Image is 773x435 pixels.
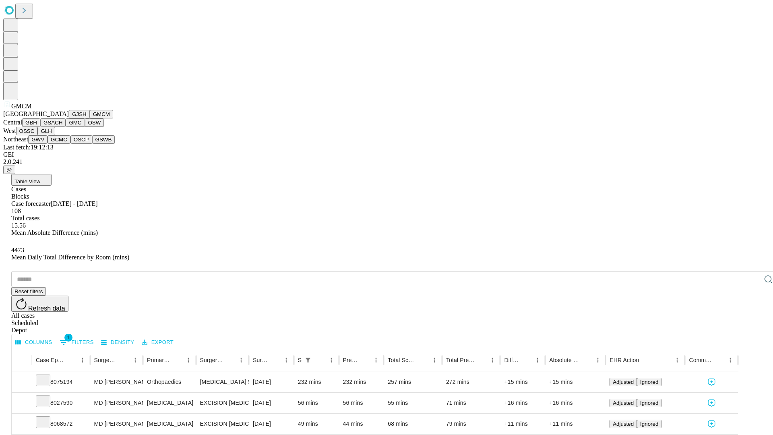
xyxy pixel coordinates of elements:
button: Menu [370,354,382,366]
span: Total cases [11,215,39,222]
div: 232 mins [343,372,380,392]
span: Mean Daily Total Difference by Room (mins) [11,254,129,261]
button: Adjusted [610,420,637,428]
div: 79 mins [446,414,496,434]
button: Ignored [637,378,661,386]
button: Sort [418,354,429,366]
div: 232 mins [298,372,335,392]
div: 71 mins [446,393,496,413]
div: Case Epic Id [36,357,65,363]
div: +15 mins [504,372,541,392]
button: Expand [16,375,28,389]
button: Sort [521,354,532,366]
button: Density [99,336,136,349]
span: Mean Absolute Difference (mins) [11,229,98,236]
div: +15 mins [549,372,601,392]
div: Surgery Name [200,357,223,363]
button: GJSH [69,110,90,118]
div: [MEDICAL_DATA] [147,414,192,434]
button: Menu [487,354,498,366]
div: [MEDICAL_DATA] SKIN [MEDICAL_DATA] MUSCLE AND BONE [200,372,245,392]
button: @ [3,166,15,174]
button: Menu [532,354,543,366]
button: Expand [16,396,28,410]
button: Menu [183,354,194,366]
button: Show filters [302,354,314,366]
div: 55 mins [388,393,438,413]
button: GLH [37,127,55,135]
div: GEI [3,151,770,158]
button: Sort [118,354,130,366]
div: Primary Service [147,357,170,363]
span: Northeast [3,136,28,143]
button: Sort [359,354,370,366]
span: 1 [64,333,72,342]
button: Adjusted [610,399,637,407]
span: @ [6,167,12,173]
div: 8075194 [36,372,86,392]
div: Absolute Difference [549,357,580,363]
button: Sort [224,354,236,366]
div: 272 mins [446,372,496,392]
span: Reset filters [14,288,43,294]
button: Menu [130,354,141,366]
button: Refresh data [11,296,68,312]
button: Ignored [637,420,661,428]
div: +16 mins [549,393,601,413]
span: Case forecaster [11,200,51,207]
button: Sort [269,354,281,366]
button: Adjusted [610,378,637,386]
div: [MEDICAL_DATA] [147,393,192,413]
div: Surgeon Name [94,357,118,363]
button: Menu [592,354,604,366]
span: West [3,127,16,134]
div: Difference [504,357,520,363]
div: 68 mins [388,414,438,434]
div: [DATE] [253,393,290,413]
button: GWV [28,135,48,144]
span: [GEOGRAPHIC_DATA] [3,110,69,117]
div: 8068572 [36,414,86,434]
button: OSCP [70,135,92,144]
span: Refresh data [28,305,65,312]
button: Menu [429,354,440,366]
span: Last fetch: 19:12:13 [3,144,54,151]
div: MD [PERSON_NAME] [PERSON_NAME] [94,372,139,392]
span: Adjusted [613,379,634,385]
button: Reset filters [11,287,46,296]
button: GSWB [92,135,115,144]
button: Ignored [637,399,661,407]
button: Show filters [58,336,96,349]
button: Select columns [13,336,54,349]
div: EHR Action [610,357,639,363]
div: 257 mins [388,372,438,392]
button: Menu [725,354,736,366]
div: MD [PERSON_NAME] [PERSON_NAME] [94,393,139,413]
button: Sort [66,354,77,366]
div: +16 mins [504,393,541,413]
div: Comments [689,357,712,363]
button: GMC [66,118,85,127]
div: 8027590 [36,393,86,413]
button: GBH [22,118,40,127]
div: Predicted In Room Duration [343,357,359,363]
button: GMCM [90,110,113,118]
button: Menu [672,354,683,366]
button: Sort [314,354,326,366]
div: 1 active filter [302,354,314,366]
button: Sort [713,354,725,366]
button: Menu [77,354,88,366]
div: [DATE] [253,414,290,434]
span: 108 [11,207,21,214]
div: Total Predicted Duration [446,357,475,363]
button: Expand [16,417,28,431]
div: Orthopaedics [147,372,192,392]
button: Menu [326,354,337,366]
button: Menu [281,354,292,366]
div: 44 mins [343,414,380,434]
div: Surgery Date [253,357,269,363]
button: OSW [85,118,104,127]
button: GCMC [48,135,70,144]
button: Export [140,336,176,349]
span: Table View [14,178,40,184]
